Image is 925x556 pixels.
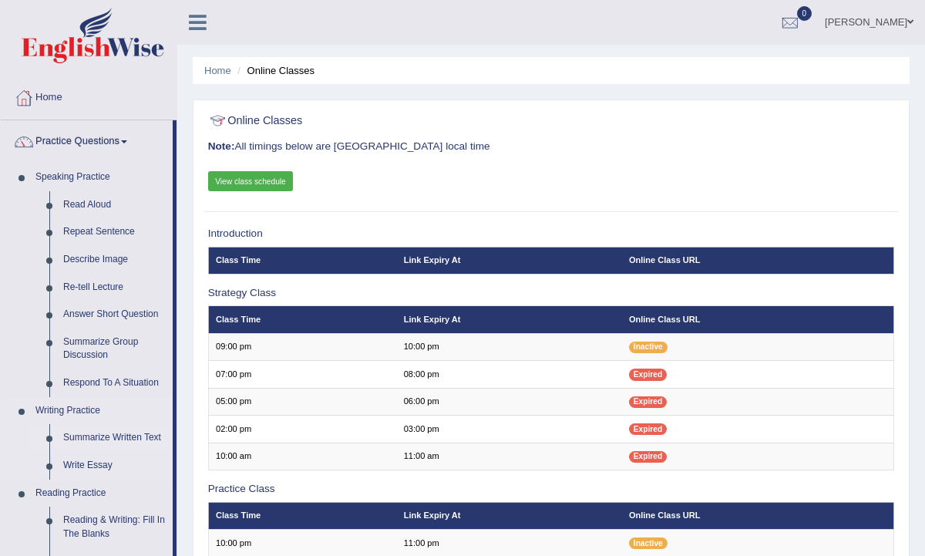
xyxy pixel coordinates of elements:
td: 02:00 pm [208,416,396,443]
th: Class Time [208,247,396,274]
a: Writing Practice [29,397,173,425]
a: Describe Image [56,246,173,274]
a: Summarize Group Discussion [56,329,173,369]
a: Re-tell Lecture [56,274,173,302]
span: Inactive [629,537,668,549]
td: 11:00 am [396,443,621,470]
td: 07:00 pm [208,361,396,388]
span: Expired [629,423,667,435]
th: Link Expiry At [396,247,621,274]
th: Class Time [208,502,396,529]
a: Summarize Written Text [56,424,173,452]
a: Practice Questions [1,120,173,159]
td: 10:00 am [208,443,396,470]
span: Expired [629,396,667,408]
h3: Strategy Class [208,288,895,299]
td: 10:00 pm [396,333,621,360]
a: Answer Short Question [56,301,173,329]
h2: Online Classes [208,111,634,131]
h3: Introduction [208,228,895,240]
a: Reading & Writing: Fill In The Blanks [56,507,173,548]
h3: All timings below are [GEOGRAPHIC_DATA] local time [208,141,895,153]
td: 08:00 pm [396,361,621,388]
th: Link Expiry At [396,306,621,333]
a: Home [204,65,231,76]
a: View class schedule [208,171,294,191]
td: 03:00 pm [396,416,621,443]
li: Online Classes [234,63,314,78]
a: Write Essay [56,452,173,480]
a: Repeat Sentence [56,218,173,246]
a: Home [1,76,177,115]
td: 06:00 pm [396,388,621,415]
th: Online Class URL [622,502,894,529]
a: Speaking Practice [29,163,173,191]
th: Online Class URL [622,247,894,274]
th: Link Expiry At [396,502,621,529]
span: 0 [797,6,812,21]
a: Respond To A Situation [56,369,173,397]
span: Inactive [629,342,668,353]
a: Read Aloud [56,191,173,219]
span: Expired [629,451,667,463]
th: Online Class URL [622,306,894,333]
td: 05:00 pm [208,388,396,415]
h3: Practice Class [208,484,895,495]
td: 09:00 pm [208,333,396,360]
a: Reading Practice [29,480,173,507]
b: Note: [208,140,235,152]
span: Expired [629,369,667,380]
th: Class Time [208,306,396,333]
